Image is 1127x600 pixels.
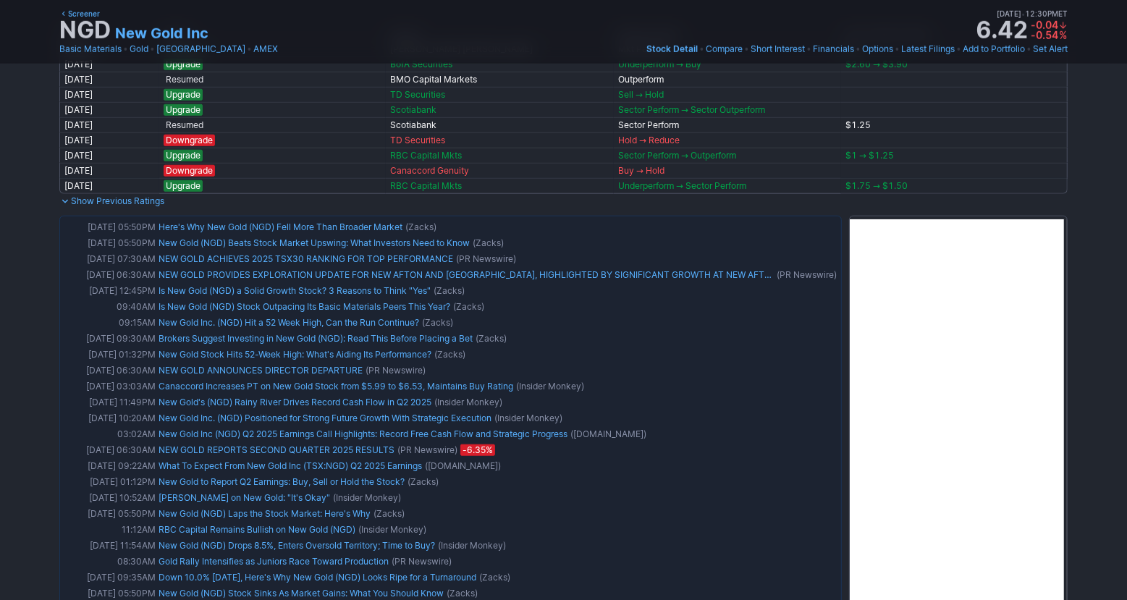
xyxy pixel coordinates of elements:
[63,331,157,347] td: [DATE] 09:30AM
[751,42,805,56] a: Short Interest
[130,42,148,56] a: Gold
[159,397,431,407] a: New Gold's (NGD) Rainy River Drives Record Cash Flow in Q2 2025
[159,524,355,535] a: RBC Capital Remains Bullish on New Gold (NGD)
[1021,7,1025,20] span: •
[159,317,419,328] a: New Gold Inc. (NGD) Hit a 52 Week High, Can the Run Continue?
[63,426,157,442] td: 03:02AM
[159,349,431,360] a: New Gold Stock Hits 52-Week High: What's Aiding Its Performance?
[247,42,252,56] span: •
[614,102,841,117] td: Sector Perform → Sector Outperform
[373,507,405,521] span: (Zacks)
[358,523,426,537] span: (Insider Monkey)
[570,427,646,441] span: ([DOMAIN_NAME])
[159,508,371,519] a: New Gold (NGD) Laps the Stock Market: Here's Why
[59,87,159,102] td: [DATE]
[63,283,157,299] td: [DATE] 12:45PM
[159,460,422,471] a: What To Expect From New Gold Inc (TSX:NGD) Q2 2025 Earnings
[614,163,841,178] td: Buy → Hold
[63,394,157,410] td: [DATE] 11:49PM
[392,554,452,569] span: (PR Newswire)
[397,443,457,457] span: (PR Newswire)
[856,42,861,56] span: •
[159,237,470,248] a: New Gold (NGD) Beats Stock Market Upswing: What Investors Need to Know
[997,7,1068,20] span: [DATE] 12:30PM ET
[516,379,584,394] span: (Insider Monkey)
[479,570,510,585] span: (Zacks)
[614,117,841,132] td: Sector Perform
[63,410,157,426] td: [DATE] 10:20AM
[425,459,501,473] span: ([DOMAIN_NAME])
[150,42,155,56] span: •
[614,87,841,102] td: Sell → Hold
[59,72,159,87] td: [DATE]
[895,42,900,56] span: •
[164,180,203,192] span: Upgrade
[386,56,613,72] td: BofA Securities
[164,59,203,70] span: Upgrade
[63,315,157,331] td: 09:15AM
[63,554,157,570] td: 08:30AM
[405,220,436,234] span: (Zacks)
[386,178,613,194] td: RBC Capital Mkts
[386,163,613,178] td: Canaccord Genuity
[386,102,613,117] td: Scotiabank
[159,365,363,376] a: NEW GOLD ANNOUNCES DIRECTOR DEPARTURE
[386,117,613,132] td: Scotiabank
[63,347,157,363] td: [DATE] 01:32PM
[159,253,453,264] a: NEW GOLD ACHIEVES 2025 TSX30 RANKING FOR TOP PERFORMANCE
[159,588,444,599] a: New Gold (NGD) Stock Sinks As Market Gains: What You Should Know
[159,301,450,312] a: Is New Gold (NGD) Stock Outpacing Its Basic Materials Peers This Year?
[1031,29,1058,41] span: -0.54
[777,268,837,282] span: (PR Newswire)
[1026,42,1031,56] span: •
[63,458,157,474] td: [DATE] 09:22AM
[476,331,507,346] span: (Zacks)
[366,363,426,378] span: (PR Newswire)
[164,150,203,161] span: Upgrade
[1060,29,1068,41] span: %
[59,208,555,216] img: nic2x2.gif
[1033,42,1068,56] a: Set Alert
[63,379,157,394] td: [DATE] 03:03AM
[901,42,955,56] a: Latest Filings
[408,475,439,489] span: (Zacks)
[59,42,122,56] a: Basic Materials
[434,395,502,410] span: (Insider Monkey)
[159,381,513,392] a: Canaccord Increases PT on New Gold Stock from $5.99 to $6.53, Maintains Buy Rating
[164,165,215,177] span: Downgrade
[59,102,159,117] td: [DATE]
[59,19,111,42] h1: NGD
[59,7,100,20] a: Screener
[159,492,330,503] a: [PERSON_NAME] on New Gold: "It's Okay"
[456,252,516,266] span: (PR Newswire)
[438,538,506,553] span: (Insider Monkey)
[813,42,854,56] a: Financials
[706,42,743,56] a: Compare
[63,490,157,506] td: [DATE] 10:52AM
[59,56,159,72] td: [DATE]
[59,178,159,194] td: [DATE]
[1031,19,1058,31] span: -0.04
[63,299,157,315] td: 09:40AM
[159,428,567,439] a: New Gold Inc (NGD) Q2 2025 Earnings Call Highlights: Record Free Cash Flow and Strategic Progress
[253,42,278,56] a: AMEX
[115,23,208,43] a: New Gold Inc
[63,363,157,379] td: [DATE] 06:30AM
[453,300,484,314] span: (Zacks)
[63,522,157,538] td: 11:12AM
[494,411,562,426] span: (Insider Monkey)
[159,444,394,455] a: NEW GOLD REPORTS SECOND QUARTER 2025 RESULTS
[59,132,159,148] td: [DATE]
[862,42,893,56] a: Options
[63,251,157,267] td: [DATE] 07:30AM
[59,195,164,206] a: Show Previous Ratings
[159,413,491,423] a: New Gold Inc. (NGD) Positioned for Strong Future Growth With Strategic Execution
[123,42,128,56] span: •
[646,42,698,56] a: Stock Detail
[63,506,157,522] td: [DATE] 05:50PM
[614,178,841,194] td: Underperform → Sector Perform
[159,285,431,296] a: Is New Gold (NGD) a Solid Growth Stock? 3 Reasons to Think "Yes"
[841,148,1068,163] td: $1 → $1.25
[806,42,811,56] span: •
[159,269,821,280] a: NEW GOLD PROVIDES EXPLORATION UPDATE FOR NEW AFTON AND [GEOGRAPHIC_DATA], HIGHLIGHTED BY SIGNIFIC...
